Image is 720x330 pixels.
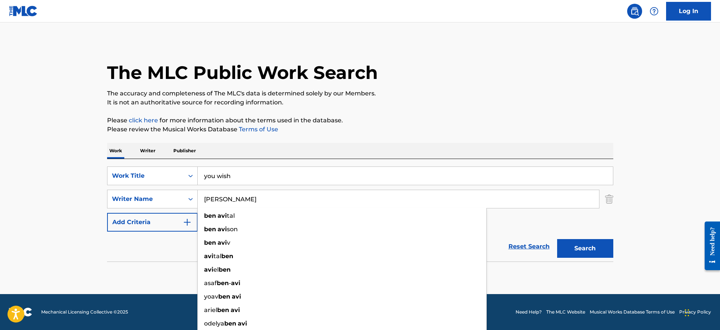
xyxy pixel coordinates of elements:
a: Terms of Use [237,126,278,133]
strong: avi [204,253,213,260]
img: 9d2ae6d4665cec9f34b9.svg [183,218,192,227]
img: Delete Criterion [605,190,613,208]
span: - [229,279,231,287]
img: logo [9,308,32,317]
strong: ben [221,253,233,260]
strong: avi [218,212,227,219]
span: ariel [204,306,217,314]
a: Need Help? [516,309,542,315]
span: son [227,226,238,233]
p: Writer [138,143,158,159]
div: Help [647,4,662,19]
div: Writer Name [112,195,179,204]
span: Mechanical Licensing Collective © 2025 [41,309,128,315]
span: yoav [204,293,218,300]
strong: avi [238,320,247,327]
strong: ben [217,306,229,314]
strong: ben [218,293,230,300]
strong: ben [204,226,216,233]
img: MLC Logo [9,6,38,16]
p: The accuracy and completeness of The MLC's data is determined solely by our Members. [107,89,613,98]
strong: avi [231,306,240,314]
a: The MLC Website [546,309,585,315]
a: Log In [666,2,711,21]
strong: ben [217,279,229,287]
img: help [650,7,659,16]
form: Search Form [107,166,613,262]
button: Search [557,239,613,258]
iframe: Chat Widget [683,294,720,330]
span: tal [213,253,221,260]
div: Work Title [112,171,179,180]
strong: avi [231,279,240,287]
h1: The MLC Public Work Search [107,61,378,84]
strong: ben [204,212,216,219]
strong: avi [204,266,213,273]
a: click here [129,117,158,124]
button: Add Criteria [107,213,198,232]
span: tal [227,212,235,219]
a: Privacy Policy [679,309,711,315]
strong: avi [232,293,241,300]
span: odelya [204,320,224,327]
strong: ben [219,266,231,273]
div: Drag [685,302,689,324]
a: Public Search [627,4,642,19]
a: Musical Works Database Terms of Use [590,309,675,315]
img: search [630,7,639,16]
p: Publisher [171,143,198,159]
span: asaf [204,279,217,287]
span: el [213,266,219,273]
a: Reset Search [505,238,553,255]
strong: avi [218,239,227,246]
strong: ben [224,320,236,327]
p: Please for more information about the terms used in the database. [107,116,613,125]
p: Work [107,143,124,159]
p: It is not an authoritative source for recording information. [107,98,613,107]
strong: ben [204,239,216,246]
strong: avi [218,226,227,233]
iframe: Resource Center [699,216,720,276]
span: v [227,239,230,246]
p: Please review the Musical Works Database [107,125,613,134]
